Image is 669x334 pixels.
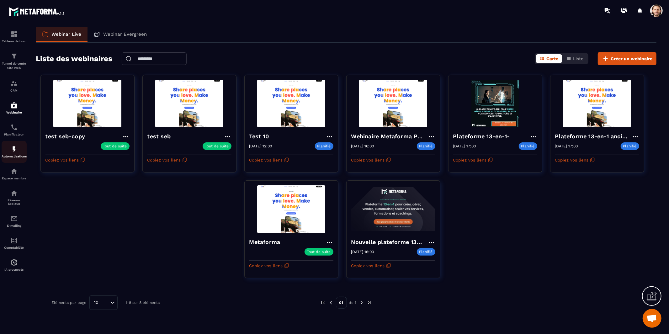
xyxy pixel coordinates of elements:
[2,155,27,158] p: Automatisations
[2,48,27,75] a: formationformationTunnel de vente Site web
[328,300,334,305] img: prev
[2,89,27,92] p: CRM
[2,224,27,227] p: E-mailing
[2,119,27,141] a: schedulerschedulerPlanificateur
[103,144,127,148] p: Tout de suite
[2,268,27,271] p: IA prospects
[2,210,27,232] a: emailemailE-mailing
[249,132,272,141] h4: Test 10
[320,300,326,305] img: prev
[336,297,347,309] p: 01
[351,250,374,254] p: [DATE] 16:00
[536,54,562,63] button: Carte
[417,142,435,150] p: Planifié
[10,237,18,244] img: accountant
[45,155,85,165] button: Copiez vos liens
[249,185,333,233] img: webinar-background
[103,31,147,37] p: Webinar Evergreen
[10,189,18,197] img: social-network
[2,199,27,205] p: Réseaux Sociaux
[555,155,595,165] button: Copiez vos liens
[351,261,391,271] button: Copiez vos liens
[573,56,583,61] span: Liste
[249,261,289,271] button: Copiez vos liens
[10,259,18,266] img: automations
[351,144,374,148] p: [DATE] 16:00
[205,144,229,148] p: Tout de suite
[2,26,27,48] a: formationformationTableau de bord
[2,40,27,43] p: Tableau de bord
[351,238,428,247] h4: Nouvelle plateforme 13-en-1
[147,155,187,165] button: Copiez vos liens
[10,124,18,131] img: scheduler
[2,185,27,210] a: social-networksocial-networkRéseaux Sociaux
[555,80,639,127] img: webinar-background
[351,155,391,165] button: Copiez vos liens
[2,97,27,119] a: automationsautomationsWebinaire
[2,163,27,185] a: automationsautomationsEspace membre
[125,300,160,305] p: 1-8 sur 8 éléments
[453,155,493,165] button: Copiez vos liens
[89,295,118,310] div: Search for option
[453,144,476,148] p: [DATE] 17:00
[453,132,513,141] h4: Plateforme 13-en-1-
[2,246,27,249] p: Comptabilité
[307,250,331,254] p: Tout de suite
[417,248,435,256] p: Planifié
[10,52,18,60] img: formation
[45,80,130,127] img: webinar-background
[555,144,578,148] p: [DATE] 17:00
[10,146,18,153] img: automations
[2,141,27,163] a: automationsautomationsAutomatisations
[555,132,632,141] h4: Plateforme 13-en-1 ancien
[147,132,174,141] h4: test seb
[2,232,27,254] a: accountantaccountantComptabilité
[546,56,558,61] span: Carte
[315,142,333,150] p: Planifié
[2,111,27,114] p: Webinaire
[519,142,537,150] p: Planifié
[359,300,364,305] img: next
[51,300,86,305] p: Éléments par page
[45,132,88,141] h4: test seb-copy
[351,185,435,233] img: webinar-background
[147,80,231,127] img: webinar-background
[349,300,357,305] p: de 1
[10,80,18,87] img: formation
[10,167,18,175] img: automations
[643,309,661,328] div: Open chat
[563,54,587,63] button: Liste
[51,31,81,37] p: Webinar Live
[2,133,27,136] p: Planificateur
[101,299,109,306] input: Search for option
[453,80,537,127] img: webinar-background
[2,61,27,70] p: Tunnel de vente Site web
[10,102,18,109] img: automations
[351,132,428,141] h4: Webinaire Metaforma Plateforme 13-en-1
[2,177,27,180] p: Espace membre
[36,27,88,42] a: Webinar Live
[611,56,652,62] span: Créer un webinaire
[249,155,289,165] button: Copiez vos liens
[2,75,27,97] a: formationformationCRM
[249,238,284,247] h4: Metaforma
[92,299,101,306] span: 10
[621,142,639,150] p: Planifié
[367,300,372,305] img: next
[9,6,65,17] img: logo
[249,144,272,148] p: [DATE] 12:00
[36,52,112,65] h2: Liste des webinaires
[351,80,435,127] img: webinar-background
[598,52,656,65] button: Créer un webinaire
[10,215,18,222] img: email
[249,80,333,127] img: webinar-background
[10,30,18,38] img: formation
